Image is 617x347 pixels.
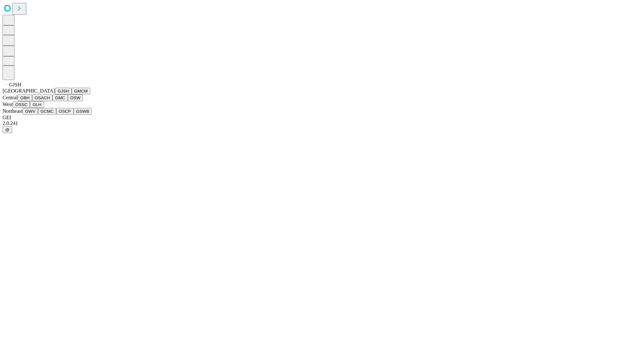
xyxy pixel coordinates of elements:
span: [GEOGRAPHIC_DATA] [3,88,55,93]
span: GJSH [9,82,21,87]
div: 2.0.241 [3,120,614,126]
span: Central [3,95,18,100]
button: OSSC [13,101,30,108]
button: GMCM [72,88,90,94]
button: GJSH [55,88,72,94]
button: GWV [22,108,38,115]
button: GMC [52,94,67,101]
button: @ [3,126,12,133]
span: West [3,102,13,107]
span: @ [5,127,10,132]
button: GSWB [74,108,92,115]
div: GEI [3,115,614,120]
button: OSCP [56,108,74,115]
button: OSW [68,94,83,101]
button: GLH [30,101,44,108]
span: Northeast [3,108,22,114]
button: GSACH [32,94,52,101]
button: GCMC [38,108,56,115]
button: GBH [18,94,32,101]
